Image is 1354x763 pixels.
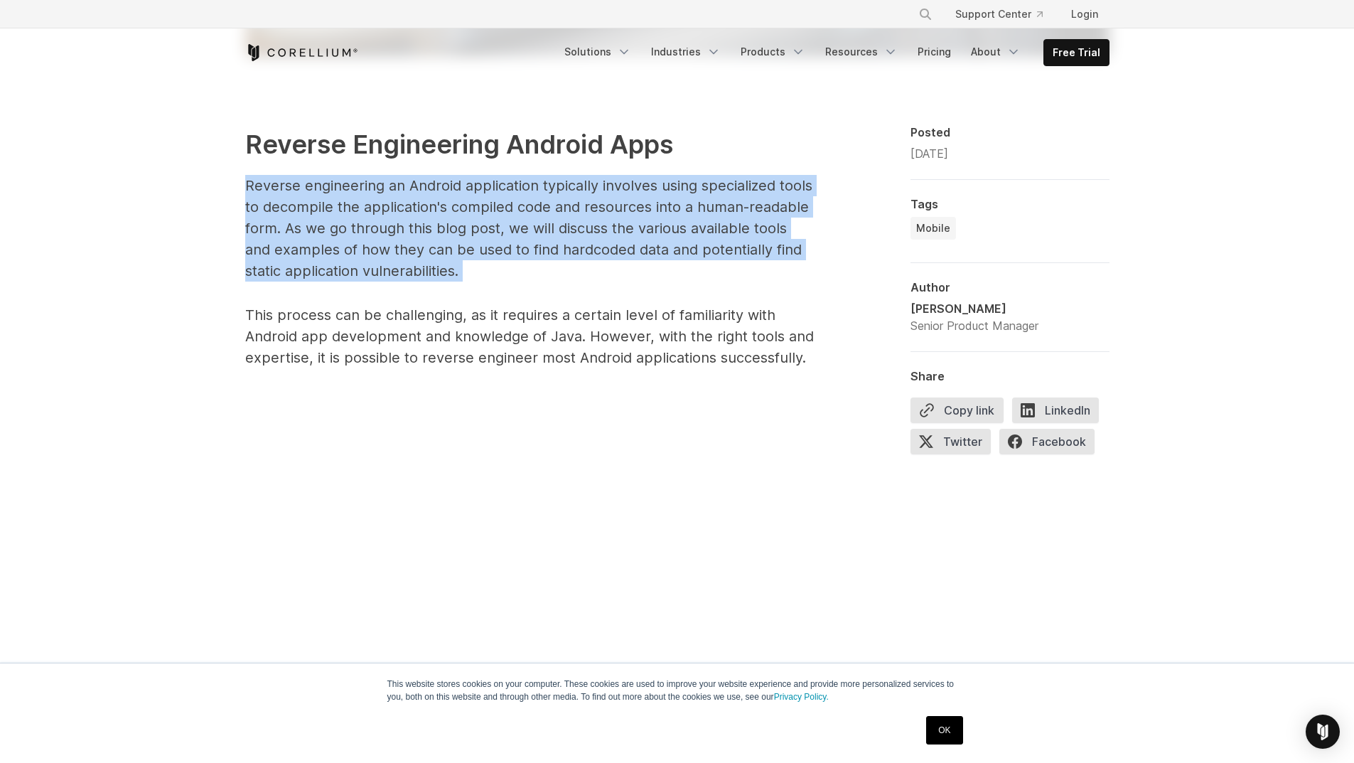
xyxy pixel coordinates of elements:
[999,429,1095,454] span: Facebook
[1044,40,1109,65] a: Free Trial
[245,304,814,368] p: This process can be challenging, as it requires a certain level of familiarity with Android app d...
[774,692,829,702] a: Privacy Policy.
[643,39,729,65] a: Industries
[910,197,1109,211] div: Tags
[910,280,1109,294] div: Author
[556,39,1109,66] div: Navigation Menu
[817,39,906,65] a: Resources
[910,397,1004,423] button: Copy link
[910,429,999,460] a: Twitter
[909,39,960,65] a: Pricing
[245,129,673,160] strong: Reverse Engineering Android Apps
[910,429,991,454] span: Twitter
[245,175,814,282] p: Reverse engineering an Android application typically involves using specialized tools to decompil...
[944,1,1054,27] a: Support Center
[245,44,358,61] a: Corellium Home
[245,391,814,711] iframe: HubSpot Video
[387,678,967,703] p: This website stores cookies on your computer. These cookies are used to improve your website expe...
[1306,715,1340,749] div: Open Intercom Messenger
[999,429,1103,460] a: Facebook
[1012,397,1107,429] a: LinkedIn
[910,217,956,240] a: Mobile
[732,39,814,65] a: Products
[556,39,640,65] a: Solutions
[916,221,950,235] span: Mobile
[1060,1,1109,27] a: Login
[910,146,948,161] span: [DATE]
[962,39,1029,65] a: About
[1012,397,1099,423] span: LinkedIn
[910,369,1109,383] div: Share
[910,125,1109,139] div: Posted
[913,1,938,27] button: Search
[910,300,1038,317] div: [PERSON_NAME]
[910,317,1038,334] div: Senior Product Manager
[926,716,962,745] a: OK
[901,1,1109,27] div: Navigation Menu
